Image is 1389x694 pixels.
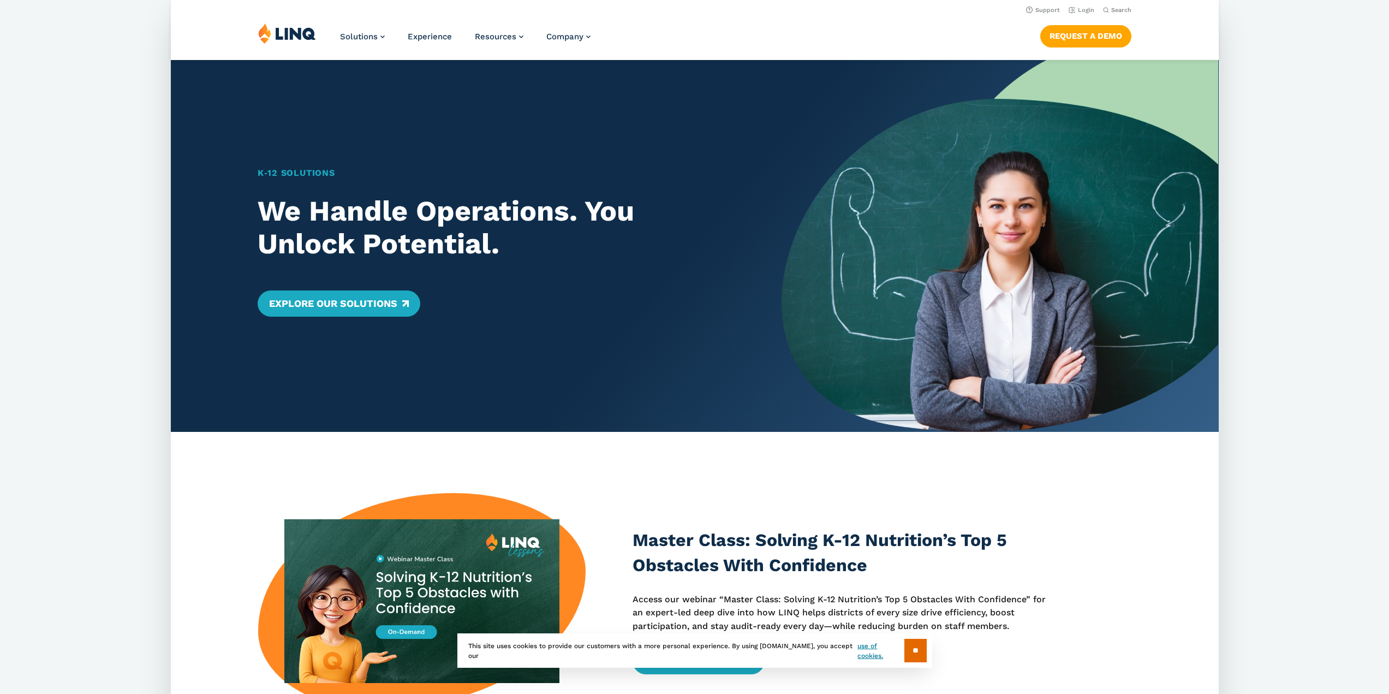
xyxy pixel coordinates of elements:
[258,290,420,317] a: Explore Our Solutions
[633,593,1056,633] p: Access our webinar “Master Class: Solving K-12 Nutrition’s Top 5 Obstacles With Confidence” for a...
[475,32,516,41] span: Resources
[1040,23,1131,47] nav: Button Navigation
[546,32,591,41] a: Company
[457,633,932,668] div: This site uses cookies to provide our customers with a more personal experience. By using [DOMAIN...
[258,195,739,260] h2: We Handle Operations. You Unlock Potential.
[258,23,316,44] img: LINQ | K‑12 Software
[1068,7,1094,14] a: Login
[340,32,378,41] span: Solutions
[782,60,1218,432] img: Home Banner
[258,167,739,180] h1: K‑12 Solutions
[1040,25,1131,47] a: Request a Demo
[1111,7,1131,14] span: Search
[1102,6,1131,14] button: Open Search Bar
[857,641,904,661] a: use of cookies.
[1026,7,1059,14] a: Support
[633,528,1056,578] h3: Master Class: Solving K-12 Nutrition’s Top 5 Obstacles With Confidence
[475,32,523,41] a: Resources
[546,32,583,41] span: Company
[340,23,591,59] nav: Primary Navigation
[408,32,452,41] a: Experience
[340,32,385,41] a: Solutions
[171,3,1219,15] nav: Utility Navigation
